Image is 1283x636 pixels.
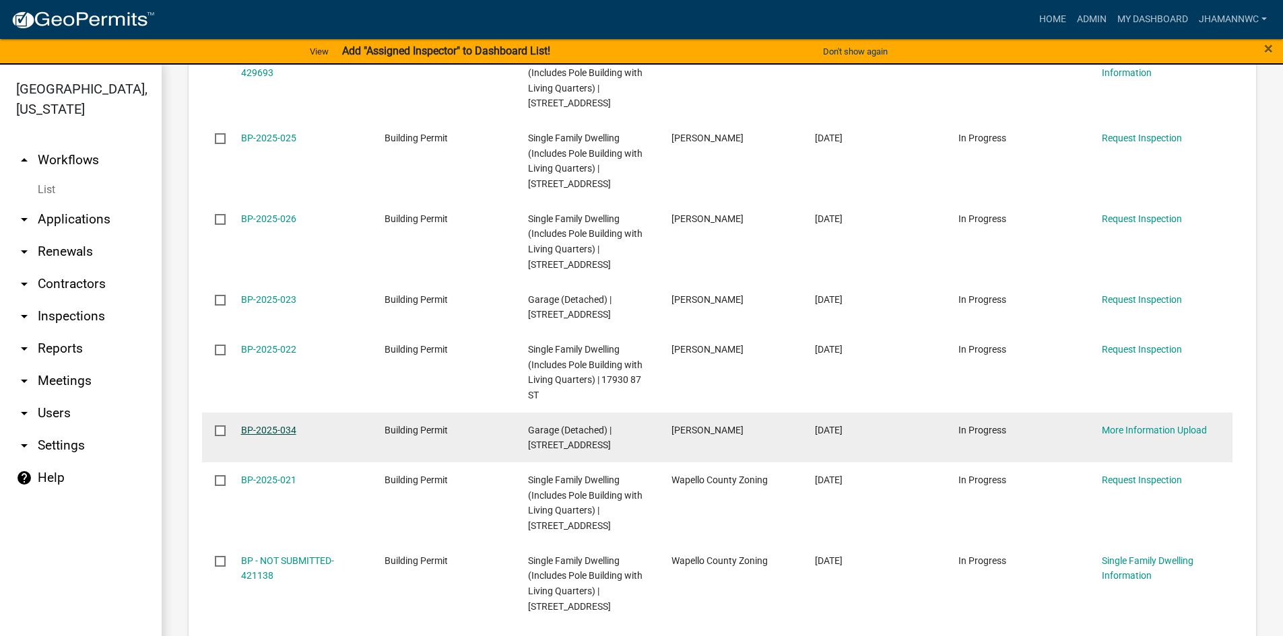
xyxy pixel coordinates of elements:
span: Garage (Detached) | 17930 87 ST [528,294,612,320]
i: arrow_drop_down [16,244,32,260]
strong: Add "Assigned Inspector" to Dashboard List! [342,44,550,57]
span: Building Permit [385,344,448,355]
button: Close [1264,40,1273,57]
a: Home [1034,7,1072,32]
a: Single Family Dwelling Information [1102,52,1193,78]
span: Jennifer Marie Croskrey [671,213,744,224]
button: Don't show again [818,40,893,63]
span: Wapello County Zoning [671,474,768,485]
i: arrow_drop_down [16,373,32,389]
span: In Progress [958,294,1006,305]
i: arrow_drop_down [16,308,32,324]
a: Single Family Dwelling Information [1102,555,1193,581]
a: BP - NOT SUBMITTED-429693 [241,52,334,78]
span: Building Permit [385,425,448,435]
a: BP-2025-021 [241,474,296,485]
span: In Progress [958,474,1006,485]
a: BP-2025-022 [241,344,296,355]
i: arrow_drop_down [16,276,32,292]
span: Building Permit [385,294,448,305]
span: In Progress [958,425,1006,435]
i: help [16,470,32,486]
span: In Progress [958,133,1006,143]
a: JhamannWC [1193,7,1272,32]
span: 05/20/2025 [815,294,843,305]
span: Single Family Dwelling (Includes Pole Building with Living Quarters) | 21812 87TH ST [528,213,643,270]
a: Request Inspection [1102,294,1182,305]
a: View [304,40,334,63]
span: Single Family Dwelling (Includes Pole Building with Living Quarters) | 11006 RIVER RD [528,555,643,612]
span: 05/20/2025 [815,344,843,355]
a: BP-2025-025 [241,133,296,143]
a: My Dashboard [1112,7,1193,32]
span: Richard Smith [671,344,744,355]
span: Building Permit [385,555,448,566]
span: Single Family Dwelling (Includes Pole Building with Living Quarters) | 11006 RIVER RD [528,474,643,531]
span: Richard Smith [671,294,744,305]
span: Trenton Brink [671,425,744,435]
span: Building Permit [385,474,448,485]
span: 05/14/2025 [815,474,843,485]
span: Anthony Christner [671,133,744,143]
a: Request Inspection [1102,344,1182,355]
a: Request Inspection [1102,474,1182,485]
span: 05/14/2025 [815,555,843,566]
span: In Progress [958,213,1006,224]
span: In Progress [958,344,1006,355]
span: × [1264,39,1273,58]
span: Single Family Dwelling (Includes Pole Building with Living Quarters) | 17930 87 ST [528,344,643,400]
span: 05/23/2025 [815,213,843,224]
span: Single Family Dwelling (Includes Pole Building with Living Quarters) | 8257 194th Avenue [528,133,643,189]
i: arrow_drop_down [16,405,32,421]
a: Request Inspection [1102,213,1182,224]
i: arrow_drop_down [16,211,32,227]
i: arrow_drop_up [16,152,32,168]
a: More Information Upload [1102,425,1207,435]
a: BP-2025-023 [241,294,296,305]
i: arrow_drop_down [16,341,32,357]
span: Building Permit [385,213,448,224]
a: Request Inspection [1102,133,1182,143]
i: arrow_drop_down [16,437,32,454]
span: Building Permit [385,133,448,143]
span: 05/19/2025 [815,425,843,435]
a: BP - NOT SUBMITTED-421138 [241,555,334,581]
span: In Progress [958,555,1006,566]
a: Admin [1072,7,1112,32]
span: Garage (Detached) | 16580 US HWY 34 UNIT NO 43 [528,425,612,451]
span: Wapello County Zoning [671,555,768,566]
a: BP-2025-026 [241,213,296,224]
a: BP-2025-034 [241,425,296,435]
span: 05/27/2025 [815,133,843,143]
